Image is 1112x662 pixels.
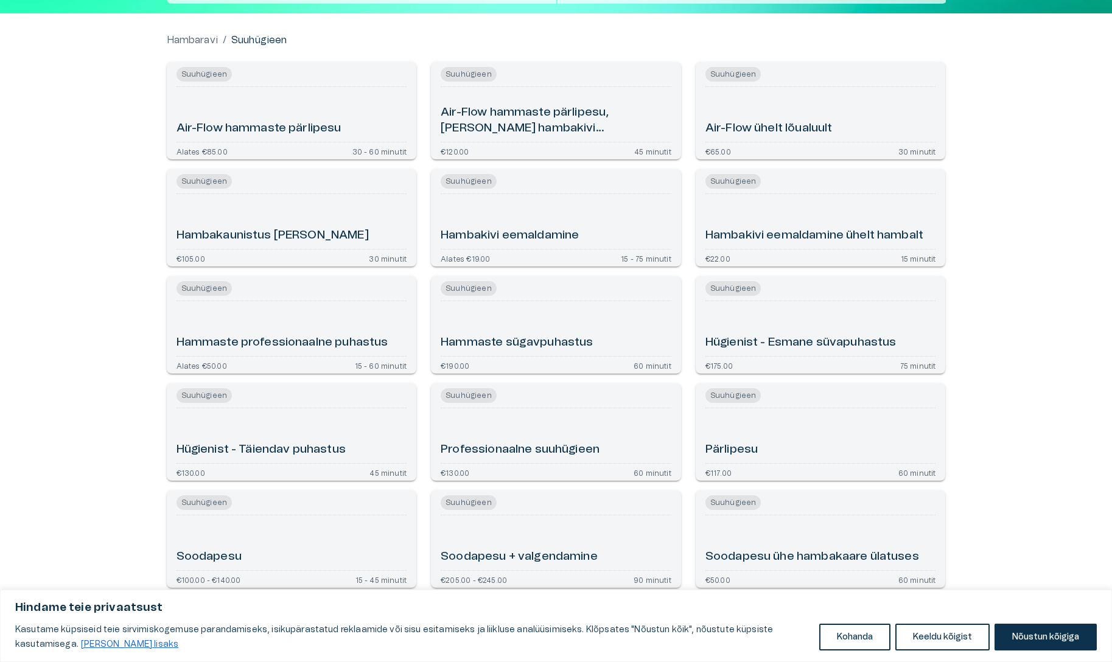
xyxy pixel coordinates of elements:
[177,335,388,351] h6: Hammaste professionaalne puhastus
[898,469,936,476] p: 60 minutit
[369,469,407,476] p: 45 minutit
[441,105,671,137] h6: Air-Flow hammaste pärlipesu, [PERSON_NAME] hambakivi eemaldamiseta
[621,254,671,262] p: 15 - 75 minutit
[705,335,897,351] h6: Hügienist - Esmane süvapuhastus
[15,601,1097,615] p: Hindame teie privaatsust
[177,388,233,403] span: Suuhügieen
[441,495,497,510] span: Suuhügieen
[895,624,990,650] button: Keeldu kõigist
[441,67,497,82] span: Suuhügieen
[177,281,233,296] span: Suuhügieen
[441,361,469,369] p: €190.00
[705,495,761,510] span: Suuhügieen
[634,361,671,369] p: 60 minutit
[441,147,469,155] p: €120.00
[177,576,241,583] p: €100.00 - €140.00
[995,624,1097,650] button: Nõustun kõigiga
[696,490,946,588] a: Open service booking details
[696,383,946,481] a: Open service booking details
[231,33,287,47] p: Suuhügieen
[167,33,218,47] a: Hambaravi
[696,276,946,374] a: Open service booking details
[705,469,732,476] p: €117.00
[369,254,407,262] p: 30 minutit
[441,549,598,565] h6: Soodapesu + valgendamine
[705,174,761,189] span: Suuhügieen
[167,383,417,481] a: Open service booking details
[177,67,233,82] span: Suuhügieen
[431,383,681,481] a: Open service booking details
[696,169,946,267] a: Open service booking details
[431,276,681,374] a: Open service booking details
[634,147,671,155] p: 45 minutit
[634,576,671,583] p: 90 minutit
[441,174,497,189] span: Suuhügieen
[62,10,80,19] span: Help
[705,147,731,155] p: €65.00
[177,228,369,244] h6: Hambakaunistus [PERSON_NAME]
[355,576,407,583] p: 15 - 45 minutit
[441,228,579,244] h6: Hambakivi eemaldamine
[441,335,593,351] h6: Hammaste sügavpuhastus
[705,281,761,296] span: Suuhügieen
[352,147,407,155] p: 30 - 60 minutit
[441,442,600,458] h6: Professionaalne suuhügieen
[901,254,936,262] p: 15 minutit
[898,147,936,155] p: 30 minutit
[223,33,226,47] p: /
[177,174,233,189] span: Suuhügieen
[431,169,681,267] a: Open service booking details
[705,361,733,369] p: €175.00
[167,490,417,588] a: Open service booking details
[705,549,919,565] h6: Soodapesu ühe hambakaare ülatuses
[177,147,228,155] p: Alates €85.00
[355,361,407,369] p: 15 - 60 minutit
[167,276,417,374] a: Open service booking details
[177,549,242,565] h6: Soodapesu
[15,622,810,652] p: Kasutame küpsiseid teie sirvimiskogemuse parandamiseks, isikupärastatud reklaamide või sisu esita...
[898,576,936,583] p: 60 minutit
[177,361,227,369] p: Alates €50.00
[705,388,761,403] span: Suuhügieen
[177,469,205,476] p: €130.00
[441,469,469,476] p: €130.00
[431,490,681,588] a: Open service booking details
[705,576,730,583] p: €50.00
[705,120,833,137] h6: Air-Flow ühelt lõualuult
[819,624,890,650] button: Kohanda
[177,120,341,137] h6: Air-Flow hammaste pärlipesu
[167,169,417,267] a: Open service booking details
[177,442,346,458] h6: Hügienist - Täiendav puhastus
[441,254,490,262] p: Alates €19.00
[634,469,671,476] p: 60 minutit
[441,281,497,296] span: Suuhügieen
[441,388,497,403] span: Suuhügieen
[696,62,946,159] a: Open service booking details
[177,495,233,510] span: Suuhügieen
[431,62,681,159] a: Open service booking details
[167,62,417,159] a: Open service booking details
[441,576,507,583] p: €205.00 - €245.00
[900,361,936,369] p: 75 minutit
[705,67,761,82] span: Suuhügieen
[705,254,730,262] p: €22.00
[80,639,179,649] a: Loe lisaks
[705,442,758,458] h6: Pärlipesu
[177,254,205,262] p: €105.00
[705,228,923,244] h6: Hambakivi eemaldamine ühelt hambalt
